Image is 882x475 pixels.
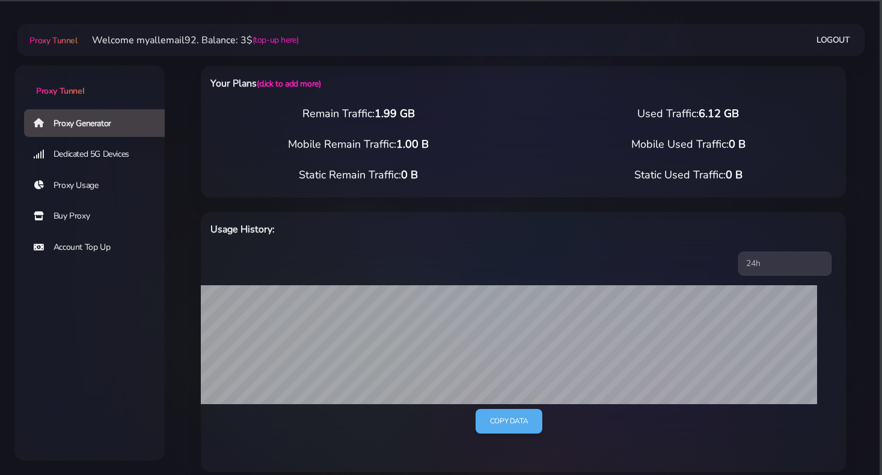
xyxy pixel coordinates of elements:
span: Proxy Tunnel [29,35,77,46]
span: 0 B [401,168,418,182]
a: Proxy Tunnel [14,65,165,97]
a: Logout [816,29,850,51]
a: (top-up here) [253,34,299,46]
span: 0 B [726,168,743,182]
div: Static Used Traffic: [524,167,854,183]
a: Proxy Usage [24,172,174,199]
a: (click to add more) [257,78,320,89]
a: Dedicated 5G Devices [24,141,174,168]
span: 1.00 B [396,137,429,151]
div: Used Traffic: [524,106,854,122]
li: Welcome myallemail92. Balance: 3$ [78,33,299,47]
a: Buy Proxy [24,202,174,230]
div: Mobile Remain Traffic: [194,136,524,153]
div: Static Remain Traffic: [194,167,524,183]
a: Proxy Tunnel [27,31,77,50]
span: 6.12 GB [699,106,739,121]
a: Copy data [476,409,542,434]
iframe: Webchat Widget [705,279,867,460]
a: Proxy Generator [24,109,174,137]
span: 1.99 GB [375,106,415,121]
a: Account Top Up [24,234,174,261]
h6: Your Plans [210,76,569,91]
h6: Usage History: [210,222,569,237]
div: Mobile Used Traffic: [524,136,854,153]
span: 0 B [729,137,746,151]
span: Proxy Tunnel [36,85,84,97]
div: Remain Traffic: [194,106,524,122]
